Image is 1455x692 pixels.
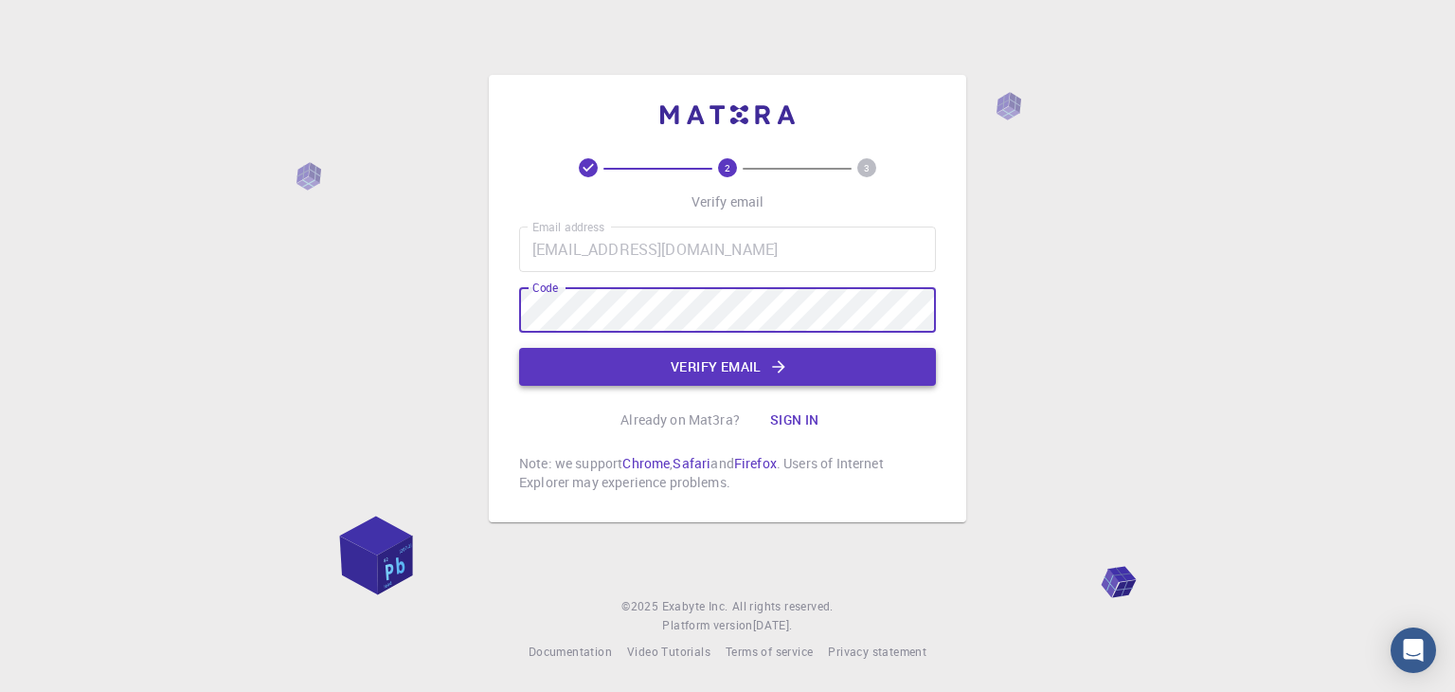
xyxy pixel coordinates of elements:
span: Terms of service [726,644,813,659]
a: Exabyte Inc. [662,597,728,616]
span: All rights reserved. [732,597,834,616]
a: [DATE]. [753,616,793,635]
a: Documentation [529,643,612,662]
label: Code [532,280,558,296]
span: Platform version [662,616,752,635]
button: Sign in [755,401,835,439]
span: [DATE] . [753,617,793,632]
a: Safari [673,454,710,472]
div: Open Intercom Messenger [1391,628,1436,673]
text: 3 [864,161,870,174]
label: Email address [532,219,604,235]
span: Video Tutorials [627,644,710,659]
span: Exabyte Inc. [662,598,728,613]
a: Chrome [622,454,670,472]
a: Video Tutorials [627,643,710,662]
a: Firefox [734,454,777,472]
button: Verify email [519,348,936,386]
a: Terms of service [726,643,813,662]
text: 2 [725,161,730,174]
a: Privacy statement [828,643,926,662]
p: Already on Mat3ra? [620,410,740,429]
span: Privacy statement [828,644,926,659]
p: Note: we support , and . Users of Internet Explorer may experience problems. [519,454,936,492]
span: © 2025 [621,597,661,616]
p: Verify email [692,192,764,211]
span: Documentation [529,644,612,659]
